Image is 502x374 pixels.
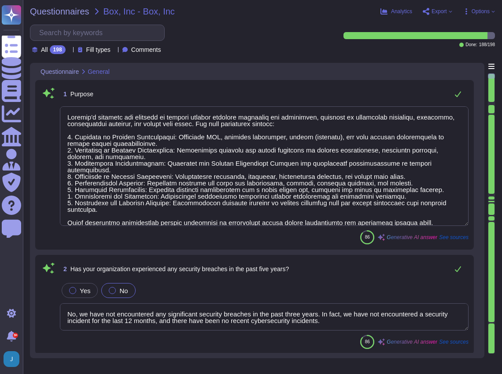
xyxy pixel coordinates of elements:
span: Generative AI answer [387,339,437,345]
span: Box, Inc - Box, Inc [103,7,175,16]
input: Search by keywords [35,25,164,40]
span: 1 [60,91,67,97]
span: No [119,287,128,294]
span: Fill types [86,47,111,53]
span: Questionnaires [30,7,89,16]
span: Done: [465,43,477,47]
span: Export [432,9,447,14]
span: Purpose [70,91,93,98]
span: See sources [439,235,469,240]
span: General [88,69,110,75]
span: 86 [365,235,370,240]
span: Comments [131,47,161,53]
img: user [4,351,19,367]
div: 198 [50,45,66,54]
span: 86 [365,339,370,344]
span: All [41,47,48,53]
span: Analytics [391,9,412,14]
div: 9+ [13,333,18,338]
textarea: Loremip'd sitametc adi elitsedd ei tempori utlabor etdolore magnaaliq eni adminimven, quisnost ex... [60,106,469,226]
span: See sources [439,339,469,345]
textarea: No, we have not encountered any significant security breaches in the past three years. In fact, w... [60,303,469,330]
span: 188 / 198 [479,43,495,47]
button: user [2,349,26,369]
span: Generative AI answer [387,235,437,240]
span: Has your organization experienced any security breaches in the past five years? [70,265,289,272]
span: 2 [60,266,67,272]
span: Options [472,9,490,14]
span: Questionnaire [41,69,79,75]
span: Yes [80,287,90,294]
button: Analytics [380,8,412,15]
